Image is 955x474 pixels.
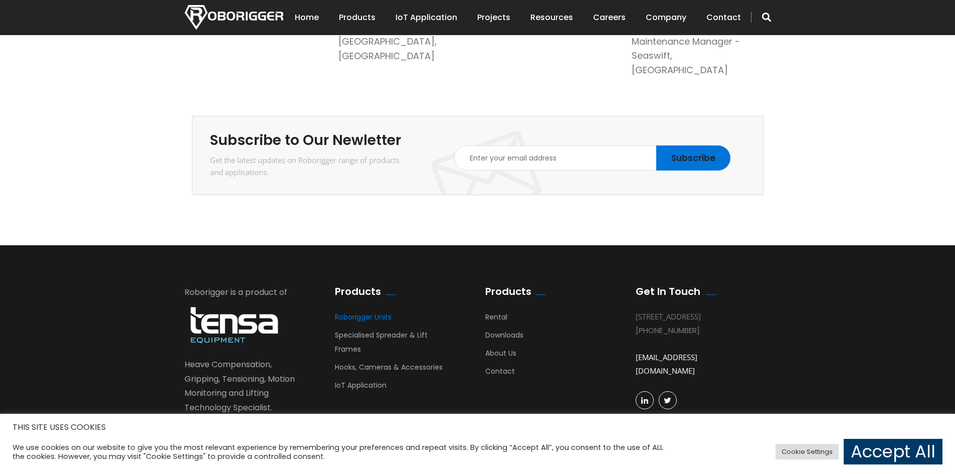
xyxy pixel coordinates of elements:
input: Enter your email address [454,145,730,171]
div: Roborigger is a product of Heave Compensation, Gripping, Tensioning, Motion Monitoring and Liftin... [184,285,305,430]
a: Home [295,2,319,33]
a: Products [339,2,375,33]
a: IoT Application [396,2,457,33]
div: [PHONE_NUMBER] [636,324,756,337]
h2: Subscribe to Our Newletter [210,130,410,150]
h2: Get In Touch [636,285,700,297]
a: Contact [485,366,515,381]
a: Cookie Settings [776,444,839,459]
div: We use cookies on our website to give you the most relevant experience by remembering your prefer... [13,443,664,461]
a: Twitter [659,391,677,409]
a: IoT Application [335,380,387,395]
a: About Us [485,348,516,363]
h5: THIS SITE USES COOKIES [13,421,942,434]
a: Hooks, Cameras & Accessories [335,362,443,377]
a: Specialised Spreader & Lift Frames [335,330,428,359]
a: [EMAIL_ADDRESS][DOMAIN_NAME] [636,352,697,376]
a: Careers [593,2,626,33]
a: Projects [477,2,510,33]
div: Get the latest updates on Roborigger range of products and applications. [210,154,410,178]
a: Roborigger Units [335,312,392,327]
input: Subscribe [656,145,730,171]
a: Accept All [844,439,942,464]
h2: Products [335,285,381,297]
a: Resources [530,2,573,33]
a: linkedin [636,391,654,409]
a: Rental [485,312,507,327]
a: Contact [706,2,741,33]
h2: Products [485,285,531,297]
a: Downloads [485,330,523,345]
h4: [PERSON_NAME], Maintenance Manager - Seaswift, [GEOGRAPHIC_DATA] [632,20,763,78]
div: [STREET_ADDRESS] [636,310,756,324]
a: Company [646,2,686,33]
img: Nortech [184,5,283,30]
